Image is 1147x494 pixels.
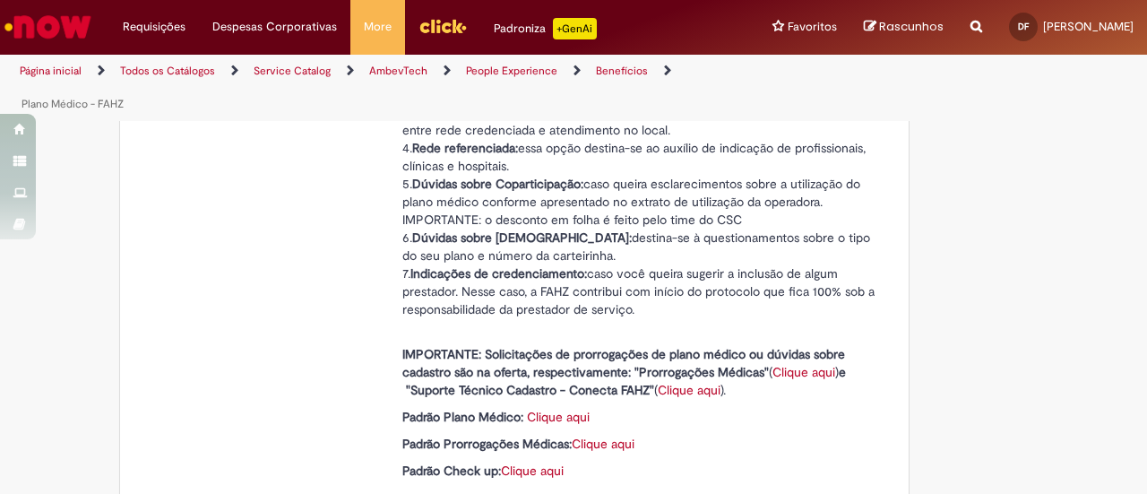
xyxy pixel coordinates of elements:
[402,327,877,399] p: ( ) ( ).
[369,64,427,78] a: AmbevTech
[1018,21,1029,32] span: DF
[20,64,82,78] a: Página inicial
[402,409,523,425] strong: Padrão Plano Médico:
[1043,19,1134,34] span: [PERSON_NAME]
[596,64,648,78] a: Benefícios
[527,409,590,425] a: Clique aqui
[412,230,632,246] strong: Dúvidas sobre [DEMOGRAPHIC_DATA]:
[402,463,501,479] strong: Padrão Check up:
[2,9,94,45] img: ServiceNow
[410,265,587,282] strong: Indicações de credenciamento:
[412,176,583,192] strong: Dúvidas sobre Coparticipação:
[501,463,564,479] a: Clique aqui
[772,364,835,380] a: Clique aqui
[402,346,845,380] strong: IMPORTANTE: Solicitações de prorrogações de plano médico ou dúvidas sobre cadastro são na oferta,...
[418,13,467,39] img: click_logo_yellow_360x200.png
[402,364,846,398] strong: e "Suporte Técnico Cadastro - Conecta FAHZ"
[13,55,751,121] ul: Trilhas de página
[879,18,944,35] span: Rascunhos
[553,18,597,39] p: +GenAi
[402,436,572,452] strong: Padrão Prorrogações Médicas:
[120,64,215,78] a: Todos os Catálogos
[658,382,720,398] a: Clique aqui
[254,64,331,78] a: Service Catalog
[494,18,597,39] div: Padroniza
[466,64,557,78] a: People Experience
[123,18,185,36] span: Requisições
[212,18,337,36] span: Despesas Corporativas
[364,18,392,36] span: More
[412,140,518,156] strong: Rede referenciada:
[864,19,944,36] a: Rascunhos
[572,436,634,452] a: Clique aqui
[22,97,124,111] a: Plano Médico - FAHZ
[788,18,837,36] span: Favoritos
